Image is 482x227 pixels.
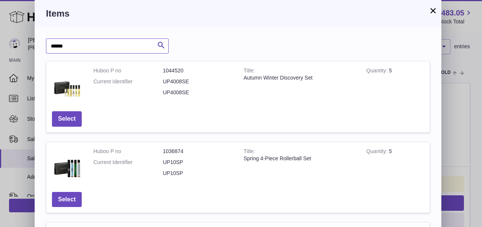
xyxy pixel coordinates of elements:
div: Spring 4-Piece Rollerball Set [244,155,355,162]
td: 5 [361,61,430,106]
button: Select [52,111,82,127]
dd: 1036874 [163,148,233,155]
dt: Current Identifier [93,159,163,166]
dd: UP4008SE [163,78,233,85]
strong: Title [244,148,255,156]
strong: Title [244,67,255,75]
img: Autumn Winter Discovery Set [52,67,82,97]
div: Autumn Winter Discovery Set [244,74,355,81]
h3: Items [46,8,430,20]
img: Spring 4-Piece Rollerball Set [52,148,82,178]
dd: 1044520 [163,67,233,74]
dd: UP4008SE [163,89,233,96]
strong: Quantity [366,148,389,156]
td: 5 [361,142,430,186]
dt: Huboo P no [93,67,163,74]
dt: Current Identifier [93,78,163,85]
dt: Huboo P no [93,148,163,155]
dd: UP10SP [163,159,233,166]
strong: Quantity [366,67,389,75]
dd: UP10SP [163,170,233,177]
button: Select [52,192,82,207]
button: × [429,6,438,15]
